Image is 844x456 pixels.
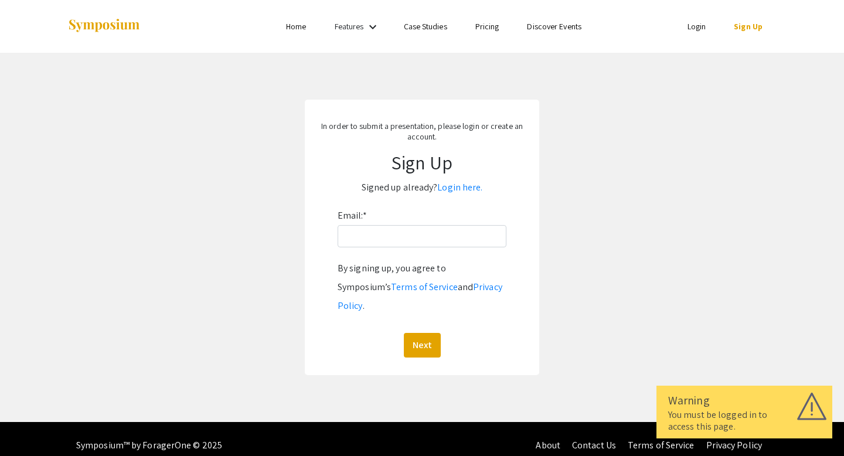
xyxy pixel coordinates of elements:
a: Discover Events [527,21,581,32]
a: Login here. [437,181,482,193]
p: Signed up already? [316,178,527,197]
a: Home [286,21,306,32]
a: Privacy Policy [338,281,502,312]
mat-icon: Expand Features list [366,20,380,34]
p: In order to submit a presentation, please login or create an account. [316,121,527,142]
div: Warning [668,392,821,409]
a: Case Studies [404,21,447,32]
a: About [536,439,560,451]
iframe: Chat [9,403,50,447]
a: Terms of Service [628,439,695,451]
label: Email: [338,206,367,225]
h1: Sign Up [316,151,527,173]
div: By signing up, you agree to Symposium’s and . [338,259,506,315]
button: Next [404,333,441,358]
a: Privacy Policy [706,439,762,451]
img: Symposium by ForagerOne [67,18,141,34]
div: You must be logged in to access this page. [668,409,821,433]
a: Terms of Service [391,281,458,293]
a: Contact Us [572,439,616,451]
a: Sign Up [734,21,763,32]
a: Features [335,21,364,32]
a: Pricing [475,21,499,32]
a: Login [688,21,706,32]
